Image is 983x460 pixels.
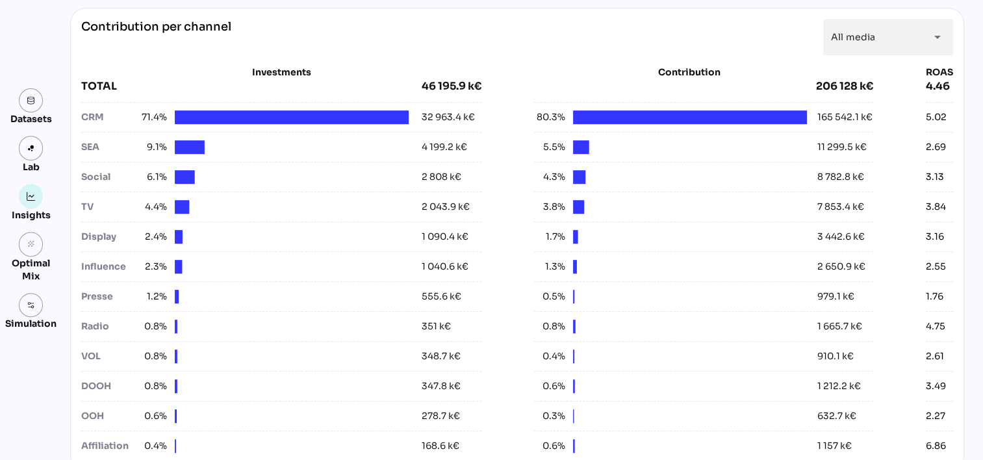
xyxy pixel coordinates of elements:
div: Affiliation [81,439,136,453]
span: 0.6% [534,439,565,453]
div: Radio [81,320,136,333]
img: settings.svg [27,301,36,310]
div: SEA [81,140,136,154]
div: 7 853.4 k€ [817,200,864,214]
div: Optimal Mix [5,257,57,283]
div: 11 299.5 k€ [817,140,867,154]
div: Contribution per channel [81,19,231,55]
div: Datasets [10,112,52,125]
div: Simulation [5,317,57,330]
div: 979.1 k€ [817,290,854,303]
span: 4.4% [136,200,167,214]
div: 3 442.6 k€ [817,230,865,244]
div: 4.46 [926,79,953,94]
div: 351 k€ [422,320,451,333]
img: graph.svg [27,192,36,201]
span: 0.8% [136,379,167,393]
span: 0.5% [534,290,565,303]
span: 0.4% [136,439,167,453]
div: 1 040.6 k€ [422,260,468,274]
div: Presse [81,290,136,303]
div: 3.16 [926,230,944,244]
div: Contribution [567,66,812,79]
div: 8 782.8 k€ [817,170,864,184]
div: 168.6 k€ [422,439,459,453]
span: 1.2% [136,290,167,303]
div: Influence [81,260,136,274]
span: 71.4% [136,110,167,124]
div: 32 963.4 k€ [422,110,475,124]
div: 910.1 k€ [817,350,854,363]
span: 1.7% [534,230,565,244]
span: 0.3% [534,409,565,423]
span: 3.8% [534,200,565,214]
div: 1 665.7 k€ [817,320,862,333]
div: 347.8 k€ [422,379,461,393]
div: 3.84 [926,200,946,214]
div: 348.7 k€ [422,350,461,363]
div: 1 157 k€ [817,439,852,453]
div: VOL [81,350,136,363]
span: 0.6% [534,379,565,393]
span: 0.6% [136,409,167,423]
div: 2.55 [926,260,946,274]
span: 0.8% [136,350,167,363]
span: 0.4% [534,350,565,363]
div: 3.49 [926,379,946,393]
span: 0.8% [136,320,167,333]
div: 6.86 [926,439,946,453]
div: CRM [81,110,136,124]
div: 2 043.9 k€ [422,200,470,214]
div: 555.6 k€ [422,290,461,303]
span: 2.3% [136,260,167,274]
div: 165 542.1 k€ [817,110,873,124]
span: 9.1% [136,140,167,154]
div: 2 808 k€ [422,170,461,184]
div: Display [81,230,136,244]
div: OOH [81,409,136,423]
div: 3.13 [926,170,944,184]
div: TOTAL [81,79,422,94]
div: Social [81,170,136,184]
div: 632.7 k€ [817,409,856,423]
span: 80.3% [534,110,565,124]
div: Lab [17,160,45,173]
div: ROAS [926,66,953,79]
div: 2 650.9 k€ [817,260,865,274]
span: 4.3% [534,170,565,184]
span: 2.4% [136,230,167,244]
div: 1 212.2 k€ [817,379,861,393]
div: 278.7 k€ [422,409,460,423]
div: 4 199.2 k€ [422,140,467,154]
div: TV [81,200,136,214]
div: 2.69 [926,140,946,154]
span: 0.8% [534,320,565,333]
div: Investments [81,66,481,79]
div: 5.02 [926,110,947,124]
div: 4.75 [926,320,945,333]
div: 1 090.4 k€ [422,230,468,244]
i: grain [27,240,36,249]
div: 1.76 [926,290,943,303]
img: data.svg [27,96,36,105]
div: Insights [12,209,51,222]
span: 1.3% [534,260,565,274]
div: 2.27 [926,409,945,423]
span: 5.5% [534,140,565,154]
img: lab.svg [27,144,36,153]
div: DOOH [81,379,136,393]
i: arrow_drop_down [930,29,945,45]
span: 6.1% [136,170,167,184]
div: 206 128 k€ [816,79,873,94]
span: All media [831,31,875,43]
div: 46 195.9 k€ [422,79,481,94]
div: 2.61 [926,350,944,363]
